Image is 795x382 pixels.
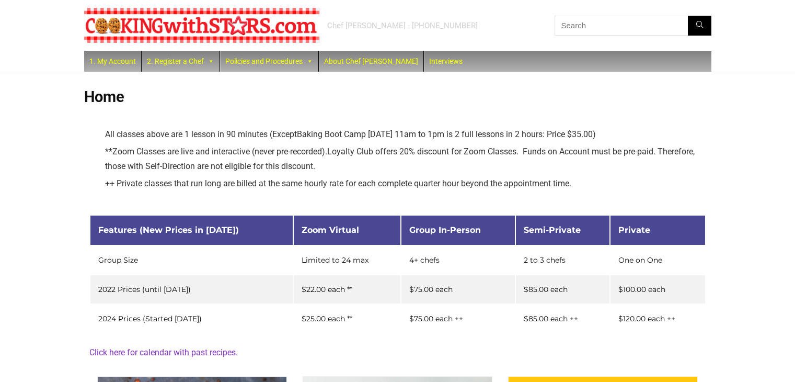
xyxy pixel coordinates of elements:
[555,16,711,36] input: Search
[98,256,285,264] div: Group Size
[409,225,481,235] span: Group In-Person
[409,315,506,322] div: $75.00 each ++
[409,256,506,264] div: 4+ chefs
[524,315,602,322] div: $85.00 each ++
[618,225,650,235] span: Private
[105,144,706,174] li: ** Loyalty Club offers 20% discount for Zoom Classes. Funds on Account must be pre-paid. Therefor...
[98,286,285,293] div: 2022 Prices (until [DATE])
[319,51,423,72] a: About Chef [PERSON_NAME]
[618,315,697,322] div: $120.00 each ++
[409,286,506,293] div: $75.00 each
[302,286,393,293] div: $22.00 each **
[105,127,706,142] li: All classes above are 1 lesson in 90 minutes (Except
[112,147,327,156] span: Zoom Classes are live and interactive (never pre-recorded).
[98,225,239,235] span: Features (New Prices in [DATE])
[98,315,285,322] div: 2024 Prices (Started [DATE])
[89,347,238,357] a: Click here for calendar with past recipes.
[220,51,318,72] a: Policies and Procedures
[302,315,393,322] div: $25.00 each **
[618,256,697,264] div: One on One
[105,176,706,191] li: ++ Private classes that run long are billed at the same hourly rate for each complete quarter hou...
[524,225,581,235] span: Semi-Private
[84,88,711,106] h1: Home
[142,51,220,72] a: 2. Register a Chef
[618,286,697,293] div: $100.00 each
[302,225,359,235] span: Zoom Virtual
[524,256,602,264] div: 2 to 3 chefs
[327,20,478,31] div: Chef [PERSON_NAME] - [PHONE_NUMBER]
[84,51,141,72] a: 1. My Account
[424,51,468,72] a: Interviews
[688,16,711,36] button: Search
[297,129,596,139] span: Baking Boot Camp [DATE] 11am to 1pm is 2 full lessons in 2 hours: Price $35.00)
[84,8,319,43] img: Chef Paula's Cooking With Stars
[302,256,393,264] div: Limited to 24 max
[524,286,602,293] div: $85.00 each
